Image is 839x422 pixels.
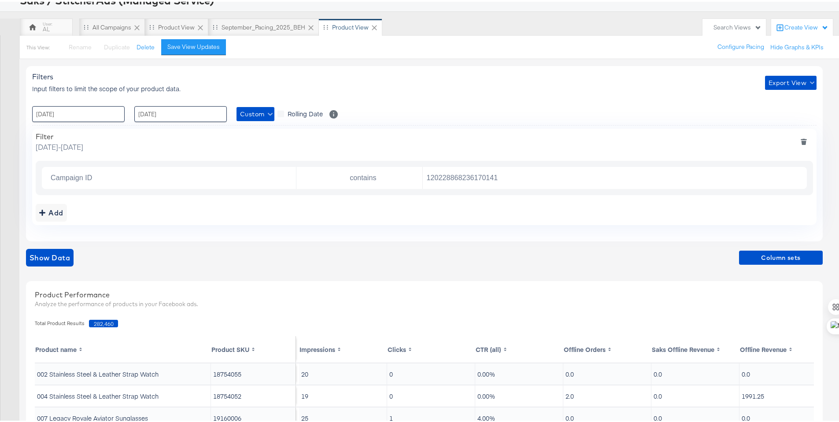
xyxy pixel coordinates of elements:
div: Drag to reorder tab [213,23,218,28]
button: Custom [237,105,274,119]
span: Input filters to limit the scope of your product data. [32,82,181,91]
td: 0.00% [475,384,563,405]
th: Toggle SortBy [299,334,387,361]
div: Drag to reorder tab [149,23,154,28]
span: Rename [69,41,92,49]
td: 2.0 [563,384,651,405]
th: Toggle SortBy [651,334,739,361]
div: Product View [158,22,195,30]
th: Toggle SortBy [563,334,651,361]
button: Export View [765,74,817,88]
td: 1991.25 [739,384,828,405]
td: 18754052 [211,384,296,405]
div: All Campaigns [92,22,131,30]
th: Toggle SortBy [475,334,563,361]
button: Open [282,170,289,177]
div: Save View Updates [167,41,220,49]
span: Show Data [30,250,70,262]
div: Create View [784,22,828,30]
div: AL [43,23,50,32]
td: 0.0 [651,384,739,405]
button: Configure Pacing [711,37,770,53]
td: 0 [387,362,475,383]
div: Filter [36,130,83,139]
td: 002 Stainless Steel & Leather Strap Watch [35,362,211,383]
th: Toggle SortBy [35,334,211,361]
th: Toggle SortBy [211,334,296,361]
span: Duplicate [104,41,130,49]
span: Column sets [743,251,819,262]
div: Product View [332,22,369,30]
div: Analyze the performance of products in your Facebook ads. [35,298,814,307]
span: [DATE] - [DATE] [36,140,83,150]
button: Column sets [739,249,823,263]
button: Save View Updates [161,37,226,53]
td: 004 Stainless Steel & Leather Strap Watch [35,384,211,405]
span: Total Product Results [35,318,89,326]
td: 0.0 [651,362,739,383]
span: Rolling Date [288,107,323,116]
div: Product Performance [35,288,814,298]
td: 0.0 [739,362,828,383]
td: 0 [387,384,475,405]
span: 282,460 [89,318,118,326]
th: Toggle SortBy [739,334,828,361]
button: addbutton [36,202,67,220]
td: 0.0 [563,362,651,383]
div: Drag to reorder tab [84,23,89,28]
span: Custom [240,107,271,118]
th: Toggle SortBy [387,334,475,361]
button: Open [409,170,416,177]
div: Search Views [713,22,761,30]
div: Add [39,205,63,217]
button: showdata [26,247,74,265]
td: 19 [299,384,387,405]
td: 0.00% [475,362,563,383]
button: Delete [137,41,155,50]
span: Export View [769,76,813,87]
span: Filters [32,70,53,79]
div: Drag to reorder tab [323,23,328,28]
div: September_Pacing_2025_BEH [222,22,305,30]
td: 20 [299,362,387,383]
div: This View: [26,42,50,49]
td: 18754055 [211,362,296,383]
button: deletefilters [795,130,813,150]
button: Hide Graphs & KPIs [770,41,824,50]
